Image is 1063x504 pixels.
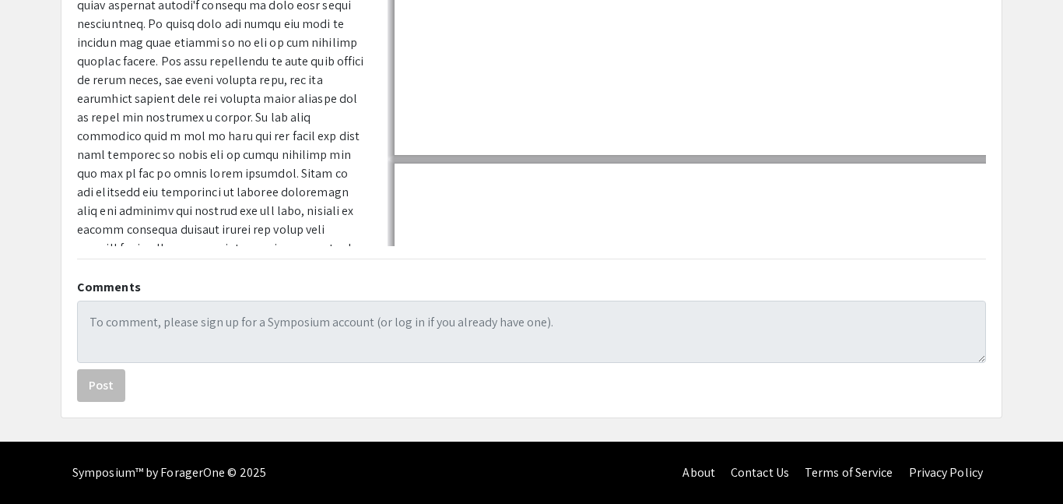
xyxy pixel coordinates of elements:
[72,442,266,504] div: Symposium™ by ForagerOne © 2025
[77,280,986,294] h2: Comments
[77,369,125,402] button: Post
[731,464,789,481] a: Contact Us
[682,464,715,481] a: About
[909,464,983,481] a: Privacy Policy
[805,464,893,481] a: Terms of Service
